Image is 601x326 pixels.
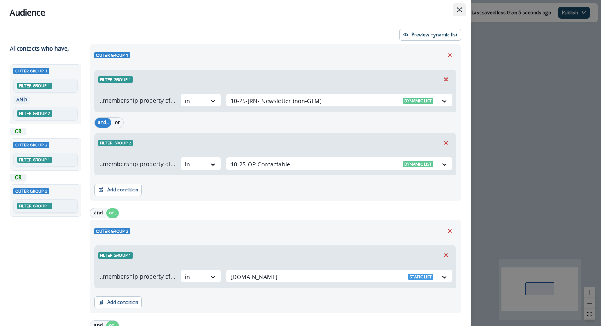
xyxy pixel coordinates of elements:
[15,96,28,103] p: AND
[98,96,175,105] p: ...membership property of...
[94,296,142,308] button: Add condition
[95,118,111,128] button: and..
[411,32,457,38] p: Preview dynamic list
[399,29,461,41] button: Preview dynamic list
[443,225,456,237] button: Remove
[440,249,453,261] button: Remove
[94,52,130,58] span: Outer group 1
[94,184,142,196] button: Add condition
[10,7,461,19] div: Audience
[98,252,133,259] span: Filter group 1
[106,208,119,218] button: or..
[17,83,52,89] span: Filter group 1
[13,188,49,194] span: Outer group 3
[98,140,133,146] span: Filter group 2
[440,73,453,85] button: Remove
[13,68,49,74] span: Outer group 1
[13,142,49,148] span: Outer group 2
[17,203,52,209] span: Filter group 1
[98,76,133,83] span: Filter group 1
[453,3,466,16] button: Close
[440,137,453,149] button: Remove
[90,208,106,218] button: and
[11,174,25,181] p: OR
[111,118,123,128] button: or
[11,128,25,135] p: OR
[17,157,52,163] span: Filter group 1
[94,228,130,234] span: Outer group 2
[98,272,175,281] p: ...membership property of...
[98,160,175,168] p: ...membership property of...
[443,49,456,61] button: Remove
[17,110,52,117] span: Filter group 2
[10,44,69,53] p: All contact s who have,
